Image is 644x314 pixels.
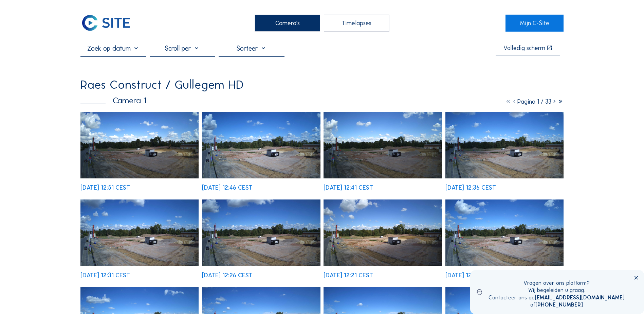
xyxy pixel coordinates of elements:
[489,279,625,286] div: Vragen over ons platform?
[445,199,564,266] img: image_53079629
[489,294,625,301] div: Contacteer ons op
[324,185,373,191] div: [DATE] 12:41 CEST
[489,286,625,294] div: Wij begeleiden u graag.
[80,15,131,32] img: C-SITE Logo
[202,185,253,191] div: [DATE] 12:46 CEST
[535,301,583,308] a: [PHONE_NUMBER]
[489,301,625,308] div: of
[80,44,146,52] input: Zoek op datum 󰅀
[324,112,442,178] img: image_53080292
[324,272,373,278] div: [DATE] 12:21 CEST
[80,199,199,266] img: image_53080026
[477,279,482,304] img: operator
[503,45,545,51] div: Volledig scherm
[505,15,564,32] a: Mijn C-Site
[80,96,146,105] div: Camera 1
[80,15,139,32] a: C-SITE Logo
[202,272,253,278] div: [DATE] 12:26 CEST
[324,15,389,32] div: Timelapses
[445,112,564,178] img: image_53080157
[445,185,496,191] div: [DATE] 12:36 CEST
[80,185,130,191] div: [DATE] 12:51 CEST
[80,272,130,278] div: [DATE] 12:31 CEST
[80,78,244,91] div: Raes Construct / Gullegem HD
[535,294,625,301] a: [EMAIL_ADDRESS][DOMAIN_NAME]
[324,199,442,266] img: image_53079763
[517,98,551,105] span: Pagina 1 / 33
[202,199,320,266] img: image_53079896
[202,112,320,178] img: image_53080424
[80,112,199,178] img: image_53080553
[255,15,320,32] div: Camera's
[445,272,495,278] div: [DATE] 12:16 CEST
